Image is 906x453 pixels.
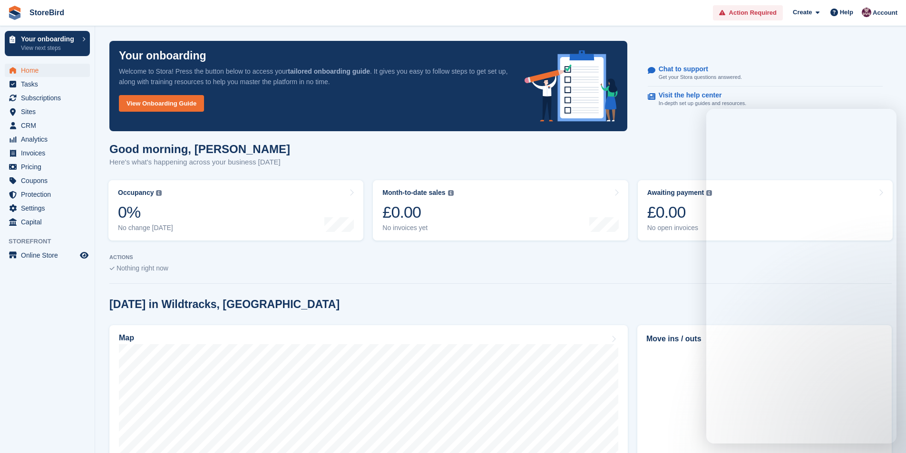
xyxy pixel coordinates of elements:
a: menu [5,174,90,187]
a: Awaiting payment £0.00 No open invoices [638,180,893,241]
a: menu [5,64,90,77]
h2: Map [119,334,134,342]
img: blank_slate_check_icon-ba018cac091ee9be17c0a81a6c232d5eb81de652e7a59be601be346b1b6ddf79.svg [109,267,115,270]
span: Protection [21,188,78,201]
p: Visit the help center [659,91,739,99]
a: Month-to-date sales £0.00 No invoices yet [373,180,628,241]
div: £0.00 [382,202,453,222]
a: Chat to support Get your Stora questions answered. [648,60,883,87]
span: Online Store [21,249,78,262]
a: Occupancy 0% No change [DATE] [108,180,363,241]
a: View Onboarding Guide [119,95,204,112]
p: Chat to support [659,65,734,73]
div: No change [DATE] [118,224,173,232]
img: icon-info-grey-7440780725fd019a000dd9b08b2336e03edf1995a4989e88bcd33f0948082b44.svg [448,190,454,196]
span: Tasks [21,77,78,91]
div: Occupancy [118,189,154,197]
div: Awaiting payment [647,189,704,197]
div: Month-to-date sales [382,189,445,197]
span: Sites [21,105,78,118]
h1: Good morning, [PERSON_NAME] [109,143,290,155]
p: Get your Stora questions answered. [659,73,742,81]
a: StoreBird [26,5,68,20]
a: menu [5,119,90,132]
img: stora-icon-8386f47178a22dfd0bd8f6a31ec36ba5ce8667c1dd55bd0f319d3a0aa187defe.svg [8,6,22,20]
img: onboarding-info-6c161a55d2c0e0a8cae90662b2fe09162a5109e8cc188191df67fb4f79e88e88.svg [525,50,618,122]
a: Action Required [713,5,783,21]
a: menu [5,249,90,262]
a: menu [5,133,90,146]
strong: tailored onboarding guide [288,67,370,75]
p: Here's what's happening across your business [DATE] [109,157,290,168]
span: Subscriptions [21,91,78,105]
p: ACTIONS [109,254,892,260]
span: CRM [21,119,78,132]
span: Nothing right now [117,264,168,272]
div: 0% [118,202,173,222]
p: Welcome to Stora! Press the button below to access your . It gives you easy to follow steps to ge... [119,66,509,87]
span: Capital [21,215,78,229]
a: menu [5,105,90,118]
span: Account [873,8,897,18]
a: Visit the help center In-depth set up guides and resources. [648,87,883,112]
span: Settings [21,202,78,215]
p: Your onboarding [21,36,78,42]
a: menu [5,91,90,105]
a: menu [5,77,90,91]
p: In-depth set up guides and resources. [659,99,747,107]
div: No invoices yet [382,224,453,232]
span: Home [21,64,78,77]
iframe: Intercom live chat [706,109,896,443]
span: Pricing [21,160,78,173]
span: Action Required [729,8,777,18]
span: Storefront [9,237,95,246]
a: Your onboarding View next steps [5,31,90,56]
span: Create [793,8,812,17]
a: menu [5,160,90,173]
span: Analytics [21,133,78,146]
a: Preview store [78,250,90,261]
h2: [DATE] in Wildtracks, [GEOGRAPHIC_DATA] [109,298,340,311]
img: Hugh Stanton [862,8,871,17]
a: menu [5,215,90,229]
a: menu [5,146,90,160]
a: menu [5,202,90,215]
div: No open invoices [647,224,712,232]
a: menu [5,188,90,201]
div: £0.00 [647,202,712,222]
img: icon-info-grey-7440780725fd019a000dd9b08b2336e03edf1995a4989e88bcd33f0948082b44.svg [156,190,162,196]
p: View next steps [21,44,78,52]
span: Invoices [21,146,78,160]
h2: Move ins / outs [646,333,883,345]
p: Your onboarding [119,50,206,61]
span: Coupons [21,174,78,187]
span: Help [840,8,853,17]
